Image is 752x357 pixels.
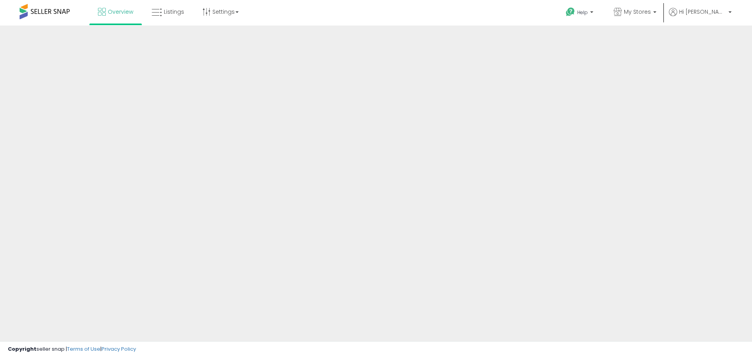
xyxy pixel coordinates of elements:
[8,346,136,353] div: seller snap | |
[560,1,601,25] a: Help
[669,8,732,25] a: Hi [PERSON_NAME]
[565,7,575,17] i: Get Help
[679,8,726,16] span: Hi [PERSON_NAME]
[624,8,651,16] span: My Stores
[8,345,36,353] strong: Copyright
[101,345,136,353] a: Privacy Policy
[108,8,133,16] span: Overview
[164,8,184,16] span: Listings
[577,9,588,16] span: Help
[67,345,100,353] a: Terms of Use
